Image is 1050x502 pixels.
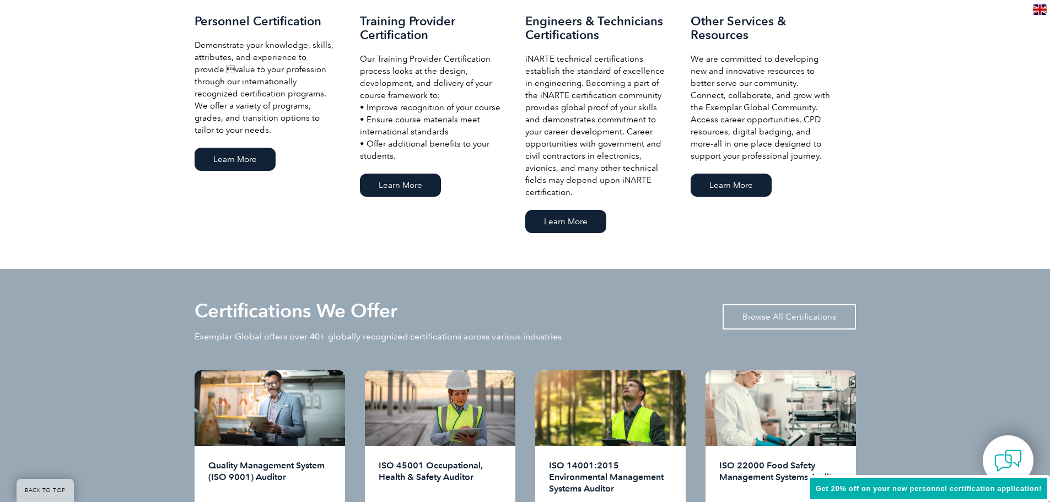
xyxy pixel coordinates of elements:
a: Browse All Certifications [723,304,856,330]
a: BACK TO TOP [17,479,74,502]
img: contact-chat.png [994,447,1022,474]
img: en [1033,4,1047,15]
a: Learn More [360,174,441,197]
h2: ISO 14001:2015 Environmental Management Systems Auditor [549,460,672,495]
a: Learn More [195,148,276,171]
h3: Personnel Certification [195,14,338,28]
h2: ISO 22000 Food Safety Management Systems Auditor [719,460,842,495]
p: iNARTE technical certifications establish the standard of excellence in engineering. Becoming a p... [525,53,669,198]
p: We are committed to developing new and innovative resources to better serve our community. Connec... [691,53,834,162]
h2: Quality Management System (ISO 9001) Auditor [208,460,331,495]
h2: Certifications We Offer [195,302,397,320]
a: Learn More [691,174,772,197]
p: Exemplar Global offers over 40+ globally recognized certifications across various industries [195,331,562,343]
p: Demonstrate your knowledge, skills, attributes, and experience to provide value to your professi... [195,39,338,136]
h3: Engineers & Technicians Certifications [525,14,669,42]
span: Get 20% off on your new personnel certification application! [816,484,1042,493]
h2: ISO 45001 Occupational, Health & Safety Auditor [379,460,502,495]
h3: Training Provider Certification [360,14,503,42]
p: Our Training Provider Certification process looks at the design, development, and delivery of you... [360,53,503,162]
a: Learn More [525,210,606,233]
h3: Other Services & Resources [691,14,834,42]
